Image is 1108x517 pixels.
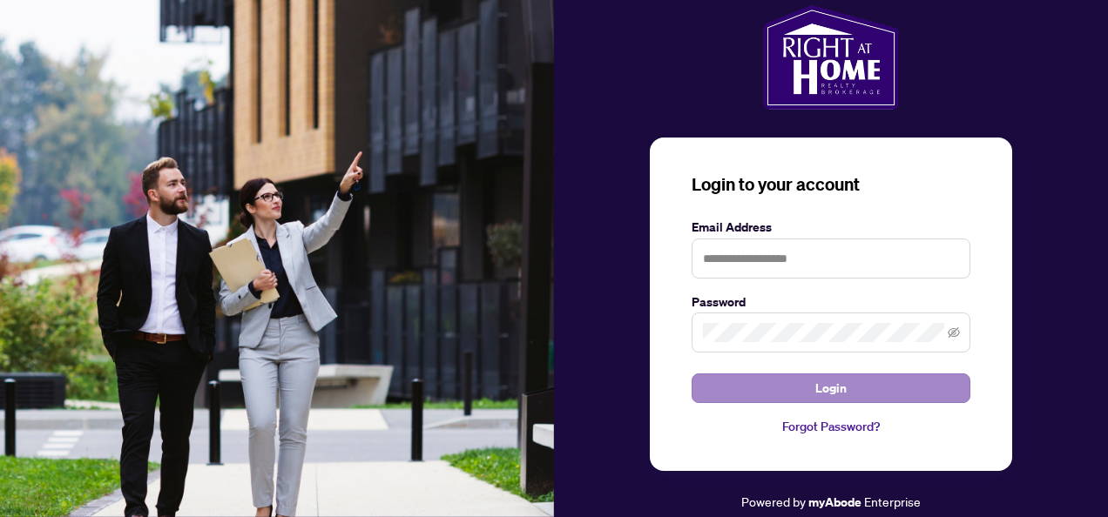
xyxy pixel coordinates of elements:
[815,374,847,402] span: Login
[692,218,970,237] label: Email Address
[692,417,970,436] a: Forgot Password?
[692,373,970,403] button: Login
[948,326,960,339] span: eye-invisible
[741,493,806,509] span: Powered by
[763,5,898,110] img: ma-logo
[692,172,970,197] h3: Login to your account
[864,493,921,509] span: Enterprise
[692,292,970,312] label: Password
[808,493,861,512] a: myAbode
